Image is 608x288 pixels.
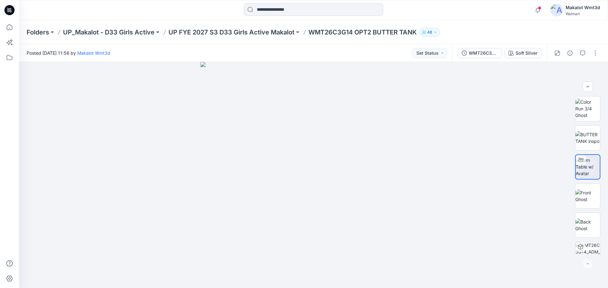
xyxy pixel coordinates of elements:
[77,50,110,56] a: Makalot Wmt3d
[427,29,432,36] p: 48
[566,11,600,16] div: Walmart
[504,48,542,58] button: Soft Silver
[27,50,110,56] span: Posted [DATE] 11:56 by
[516,50,538,57] div: Soft Silver
[575,189,600,203] img: Front Ghost
[576,157,600,177] img: Turn Table w/ Avatar
[575,242,600,267] img: WMT26C3G14_ADM_OPT2_BUTTER TANK Soft Silver
[458,48,502,58] button: WMT26C3G14_ADM_OPT2_BUTTER TANK
[566,4,600,11] div: Makalot Wmt3d
[419,28,440,37] button: 48
[575,131,600,144] img: BUTTER TANK inspo
[550,4,563,16] img: avatar
[565,48,575,58] button: Details
[200,62,427,288] img: eyJhbGciOiJIUzI1NiIsImtpZCI6IjAiLCJzbHQiOiJzZXMiLCJ0eXAiOiJKV1QifQ.eyJkYXRhIjp7InR5cGUiOiJzdG9yYW...
[575,218,600,232] img: Back Ghost
[168,28,294,37] a: UP FYE 2027 S3 D33 Girls Active Makalot
[27,28,49,37] a: Folders
[469,50,498,57] div: WMT26C3G14_ADM_OPT2_BUTTER TANK
[63,28,155,37] a: UP_Makalot - D33 Girls Active
[308,28,417,37] p: WMT26C3G14 OPT2 BUTTER TANK
[575,99,600,119] img: Color Run 3/4 Ghost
